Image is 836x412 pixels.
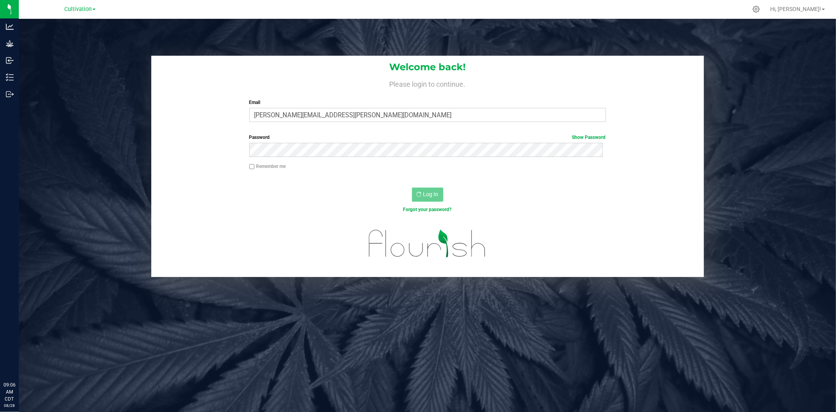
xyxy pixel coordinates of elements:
[6,90,14,98] inline-svg: Outbound
[412,188,443,202] button: Log In
[358,221,497,266] img: flourish_logo.svg
[6,23,14,31] inline-svg: Analytics
[770,6,821,12] span: Hi, [PERSON_NAME]!
[423,191,439,197] span: Log In
[6,40,14,47] inline-svg: Grow
[572,135,606,140] a: Show Password
[249,99,606,106] label: Email
[751,5,761,13] div: Manage settings
[151,62,704,72] h1: Welcome back!
[4,381,15,403] p: 09:06 AM CDT
[403,207,452,212] a: Forgot your password?
[6,57,14,64] inline-svg: Inbound
[249,163,286,170] label: Remember me
[4,403,15,408] p: 08/28
[64,6,92,13] span: Cultivation
[6,73,14,81] inline-svg: Inventory
[151,78,704,88] h4: Please login to continue.
[249,135,270,140] span: Password
[249,164,255,170] input: Remember me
